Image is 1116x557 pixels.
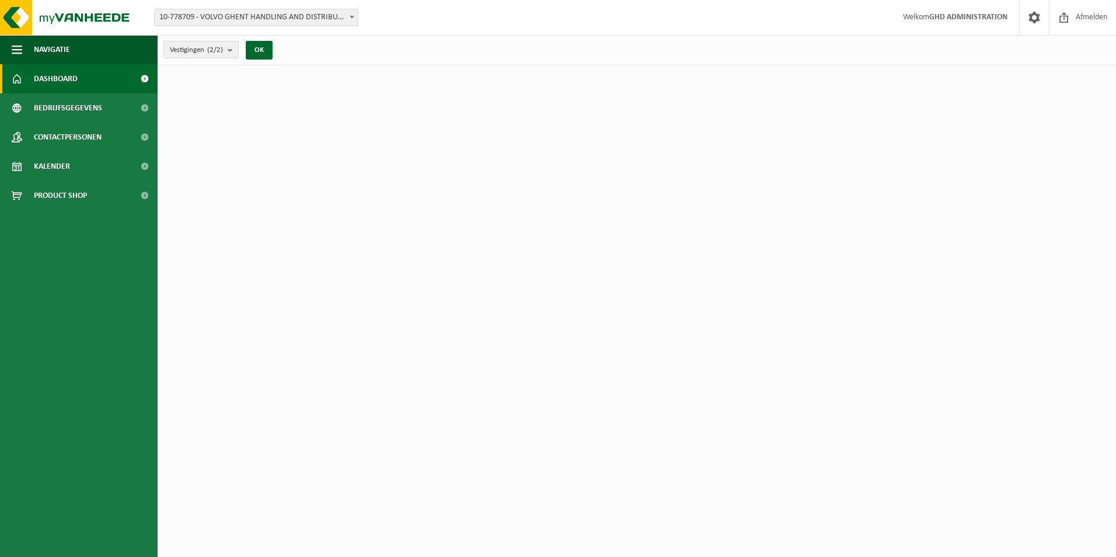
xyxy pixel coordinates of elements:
span: Bedrijfsgegevens [34,93,102,123]
strong: GHD ADMINISTRATION [929,13,1007,22]
button: OK [246,41,273,60]
span: Dashboard [34,64,78,93]
span: Contactpersonen [34,123,102,152]
count: (2/2) [207,46,223,54]
span: Product Shop [34,181,87,210]
span: Vestigingen [170,41,223,59]
button: Vestigingen(2/2) [163,41,239,58]
span: Kalender [34,152,70,181]
span: 10-778709 - VOLVO GHENT HANDLING AND DISTRIBUTION - DESTELDONK [155,9,358,26]
span: 10-778709 - VOLVO GHENT HANDLING AND DISTRIBUTION - DESTELDONK [154,9,358,26]
span: Navigatie [34,35,70,64]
